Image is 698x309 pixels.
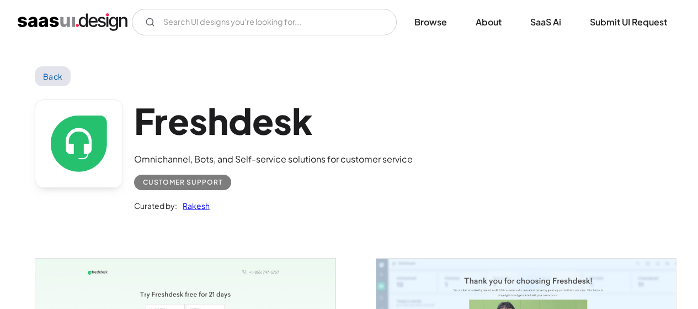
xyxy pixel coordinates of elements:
a: Back [35,66,71,86]
a: home [18,13,127,31]
a: SaaS Ai [517,10,574,34]
a: About [462,10,515,34]
h1: Freshdesk [134,99,413,142]
a: Browse [401,10,460,34]
div: Omnichannel, Bots, and Self-service solutions for customer service [134,153,413,166]
a: Submit UI Request [577,10,680,34]
input: Search UI designs you're looking for... [132,9,397,35]
div: Customer Support [143,176,222,189]
form: Email Form [132,9,397,35]
a: Rakesh [177,199,210,212]
div: Curated by: [134,199,177,212]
